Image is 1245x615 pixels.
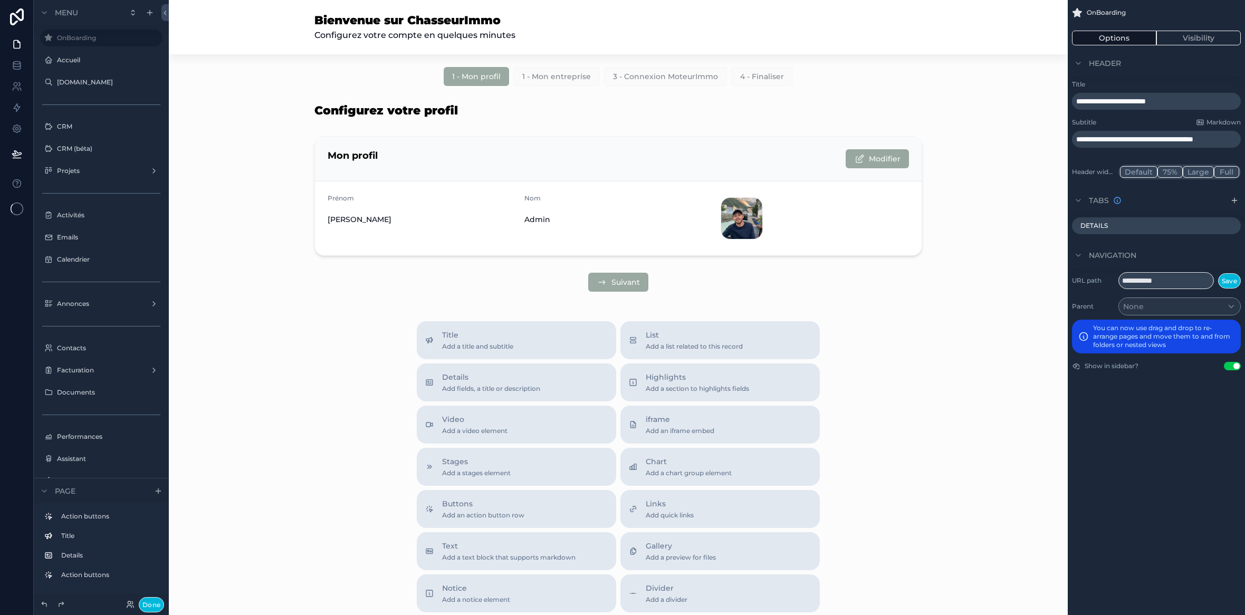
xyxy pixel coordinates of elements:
[442,541,576,551] span: Text
[417,532,616,570] button: TextAdd a text block that supports markdown
[442,342,513,351] span: Add a title and subtitle
[1072,131,1241,148] div: scrollable content
[61,551,154,560] label: Details
[1072,80,1241,89] label: Title
[1072,93,1241,110] div: scrollable content
[1089,195,1109,206] span: Tabs
[646,553,716,562] span: Add a preview for files
[34,503,169,594] div: scrollable content
[61,512,154,521] label: Action buttons
[620,363,820,401] button: HighlightsAdd a section to highlights fields
[442,385,540,393] span: Add fields, a title or description
[55,7,78,18] span: Menu
[314,13,515,29] h1: Bienvenue sur ChasseurImmo
[417,406,616,444] button: VideoAdd a video element
[646,414,714,425] span: iframe
[646,330,743,340] span: List
[646,427,714,435] span: Add an iframe embed
[620,490,820,528] button: LinksAdd quick links
[1072,302,1114,311] label: Parent
[442,595,510,604] span: Add a notice element
[57,211,156,219] label: Activités
[646,469,732,477] span: Add a chart group element
[646,342,743,351] span: Add a list related to this record
[417,574,616,612] button: NoticeAdd a notice element
[442,498,524,509] span: Buttons
[442,511,524,520] span: Add an action button row
[442,456,511,467] span: Stages
[1120,166,1157,178] button: Default
[57,300,141,308] label: Annonces
[1089,250,1136,261] span: Navigation
[57,34,156,42] label: OnBoarding
[646,372,749,382] span: Highlights
[57,233,156,242] label: Emails
[57,56,156,64] label: Accueil
[1089,58,1121,69] span: Header
[57,145,156,153] label: CRM (béta)
[57,167,141,175] label: Projets
[442,553,576,562] span: Add a text block that supports markdown
[442,414,507,425] span: Video
[1072,168,1114,176] label: Header width
[1156,31,1241,45] button: Visibility
[55,486,75,496] span: Page
[442,330,513,340] span: Title
[646,541,716,551] span: Gallery
[646,498,694,509] span: Links
[57,344,156,352] label: Contacts
[620,574,820,612] button: DividerAdd a divider
[61,571,154,579] label: Action buttons
[646,583,687,593] span: Divider
[417,490,616,528] button: ButtonsAdd an action button row
[57,455,156,463] label: Assistant
[442,427,507,435] span: Add a video element
[1214,166,1239,178] button: Full
[1080,222,1108,230] label: Details
[57,122,156,131] label: CRM
[1206,118,1241,127] span: Markdown
[57,78,156,87] label: [DOMAIN_NAME]
[620,532,820,570] button: GalleryAdd a preview for files
[314,29,515,42] span: Configurez votre compte en quelques minutes
[442,372,540,382] span: Details
[57,477,156,485] label: Paramètres
[1196,118,1241,127] a: Markdown
[1093,324,1234,349] p: You can now use drag and drop to re-arrange pages and move them to and from folders or nested views
[417,363,616,401] button: DetailsAdd fields, a title or description
[57,366,141,374] label: Facturation
[57,433,156,441] label: Performances
[646,385,749,393] span: Add a section to highlights fields
[417,448,616,486] button: StagesAdd a stages element
[1072,276,1114,285] label: URL path
[620,448,820,486] button: ChartAdd a chart group element
[57,255,156,264] label: Calendrier
[57,388,156,397] label: Documents
[1072,31,1156,45] button: Options
[646,595,687,604] span: Add a divider
[620,321,820,359] button: ListAdd a list related to this record
[442,469,511,477] span: Add a stages element
[1183,166,1214,178] button: Large
[139,597,164,612] button: Done
[1072,118,1096,127] label: Subtitle
[417,321,616,359] button: TitleAdd a title and subtitle
[1218,273,1241,289] button: Save
[61,532,154,540] label: Title
[1123,301,1144,312] span: None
